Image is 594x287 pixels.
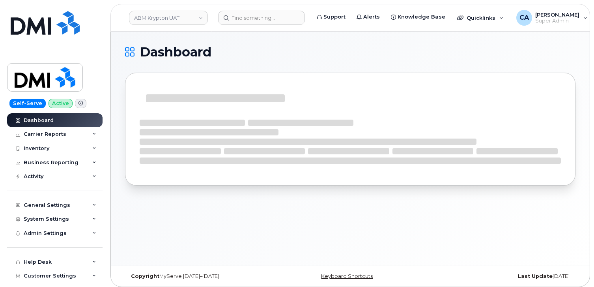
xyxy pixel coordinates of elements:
[140,46,211,58] span: Dashboard
[321,273,373,279] a: Keyboard Shortcuts
[125,273,275,279] div: MyServe [DATE]–[DATE]
[518,273,553,279] strong: Last Update
[425,273,575,279] div: [DATE]
[131,273,159,279] strong: Copyright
